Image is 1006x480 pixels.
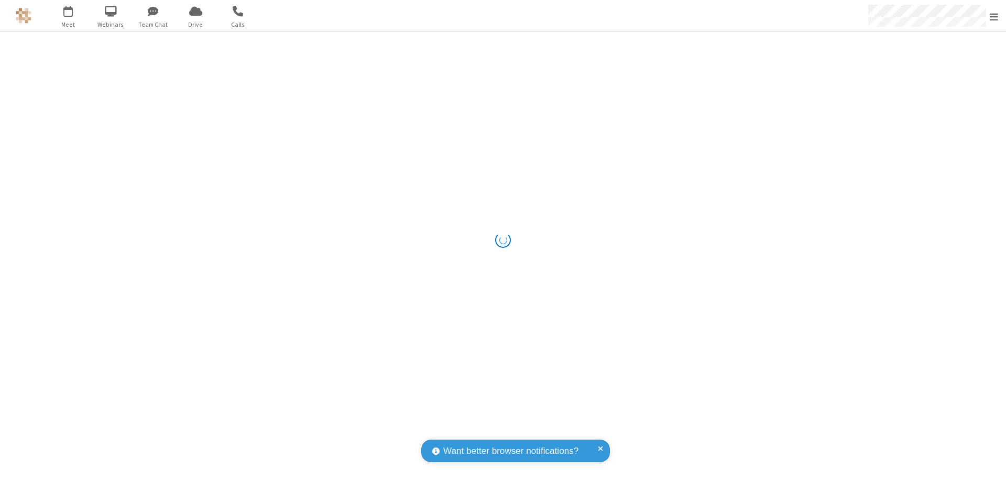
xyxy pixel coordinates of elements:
[49,20,88,29] span: Meet
[91,20,130,29] span: Webinars
[980,453,998,473] iframe: Chat
[443,444,578,458] span: Want better browser notifications?
[218,20,258,29] span: Calls
[16,8,31,24] img: QA Selenium DO NOT DELETE OR CHANGE
[134,20,173,29] span: Team Chat
[176,20,215,29] span: Drive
